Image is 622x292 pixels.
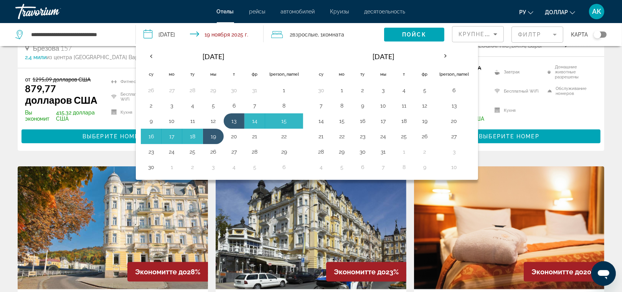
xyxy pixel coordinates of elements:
span: АК [592,8,601,15]
button: Day 8 [336,100,348,111]
button: Day 2 [186,162,199,173]
button: Day 27 [439,131,469,142]
th: [DATE] [162,47,265,66]
button: Day 4 [228,162,240,173]
a: десятоельность [365,8,406,15]
li: Домашние животные разрешены [544,65,597,80]
span: из центра [GEOGRAPHIC_DATA] Вары [47,54,143,60]
a: рейсы [249,8,266,15]
button: Day 27 [228,146,240,157]
button: Day 11 [398,100,410,111]
button: Day 6 [356,162,369,173]
button: Day 27 [166,85,178,96]
button: Day 24 [377,131,389,142]
mat-select: Sort by [459,30,497,39]
button: Change currency [545,7,575,18]
button: Day 15 [336,116,348,126]
button: Day 3 [166,100,178,111]
button: Day 1 [336,85,348,96]
img: Hotel image [216,166,406,289]
button: Day 7 [315,100,327,111]
img: Hotel image [414,166,605,289]
span: Комната [323,32,344,38]
span: Вы экономит [25,109,54,122]
button: Day 28 [186,85,199,96]
button: Day 8 [269,100,299,111]
iframe: Кнопка запуска окна обмена сообщениями [591,261,616,286]
button: Day 25 [186,146,199,157]
button: Day 21 [315,131,327,142]
button: Day 30 [356,146,369,157]
li: Завтрак [491,65,544,80]
button: Day 6 [228,100,240,111]
span: 2,4 мили [25,54,47,60]
button: Day 4 [398,85,410,96]
button: Travelers: 2 adults, 0 children [264,23,384,46]
div: 23% [326,262,406,282]
button: Day 30 [315,85,327,96]
a: Travorium [15,2,92,22]
button: User Menu [587,3,607,20]
button: Toggle map [588,31,607,38]
span: Брезова 157 [33,44,72,52]
a: Выберите номер [21,131,205,139]
button: Day 7 [249,100,261,111]
span: карта [571,29,588,40]
button: Day 15 [269,116,299,126]
button: Day 3 [439,146,469,157]
button: Day 19 [207,131,219,142]
span: 2 [290,29,318,40]
button: Day 5 [207,100,219,111]
button: Day 24 [166,146,178,157]
div: 28% [127,262,208,282]
li: Кухня [107,106,154,118]
button: Day 29 [207,85,219,96]
button: Day 25 [398,131,410,142]
button: Day 19 [419,116,431,126]
button: Day 26 [207,146,219,157]
button: Day 1 [166,162,178,173]
a: Выберите номер [418,131,601,139]
li: Бесплатный WiFi [491,84,544,99]
button: Day 16 [145,131,157,142]
button: Day 9 [356,100,369,111]
button: Day 17 [377,116,389,126]
button: Next month [435,47,456,65]
button: Day 10 [377,100,389,111]
button: Day 10 [439,162,469,173]
button: Day 21 [249,131,261,142]
button: Day 5 [249,162,261,173]
button: Day 13 [228,116,240,126]
span: Экономитте до [531,268,583,276]
del: 1295,09 долларов США [32,76,91,83]
button: Day 2 [145,100,157,111]
button: Day 2 [356,85,369,96]
button: Day 4 [315,162,327,173]
li: Кухня [491,103,544,118]
span: ДОЛЛАР [545,9,568,15]
button: Day 22 [269,131,299,142]
button: Day 10 [166,116,178,126]
li: Обслуживание номеров [544,84,597,99]
button: Day 1 [269,85,299,96]
a: автомобилей [281,8,315,15]
ins: 879,77 долларов США [25,83,97,106]
button: Day 8 [398,162,410,173]
button: Day 22 [336,131,348,142]
a: Отелы [217,8,234,15]
span: Выберите номер [479,133,539,139]
button: Day 20 [439,116,469,126]
button: Пойск [384,28,444,41]
button: Day 14 [249,116,261,126]
button: Check-in date: Nov 13, 2025 Check-out date: Nov 19, 2025 [136,23,264,46]
button: Day 31 [249,85,261,96]
a: Круизы [330,8,349,15]
span: Взрослые [292,32,318,38]
button: Day 26 [145,85,157,96]
button: Day 14 [315,116,327,126]
button: Day 28 [315,146,327,157]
